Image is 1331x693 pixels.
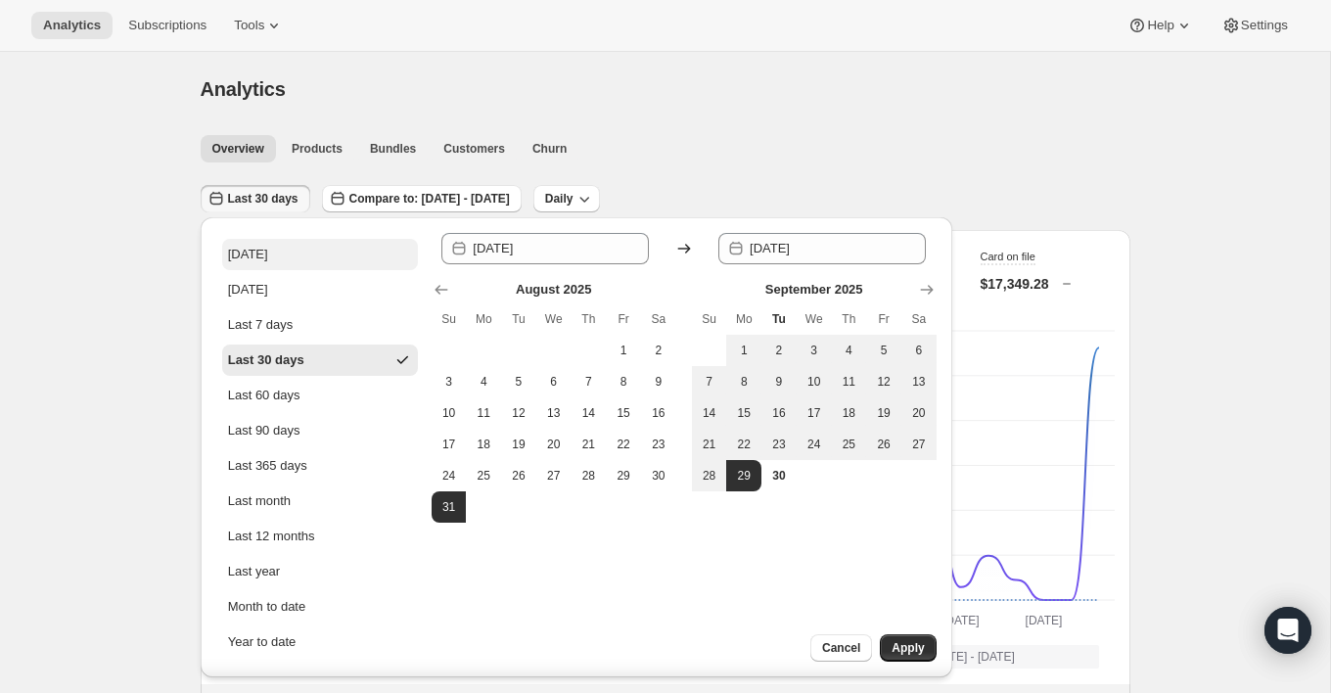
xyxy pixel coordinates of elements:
button: Saturday August 23 2025 [641,429,676,460]
button: Monday August 18 2025 [466,429,501,460]
div: Last 60 days [228,386,300,405]
div: Last 12 months [228,527,315,546]
span: 27 [544,468,564,484]
span: Customers [443,141,505,157]
span: 22 [614,437,633,452]
button: Apply [880,634,936,662]
span: 28 [579,468,599,484]
div: Last year [228,562,280,581]
span: Tu [769,311,789,327]
button: Friday August 8 2025 [606,366,641,397]
button: Friday August 22 2025 [606,429,641,460]
button: Wednesday August 20 2025 [536,429,572,460]
button: Tuesday September 23 2025 [761,429,797,460]
button: Tuesday September 9 2025 [761,366,797,397]
span: Analytics [201,78,286,100]
span: 21 [700,437,719,452]
button: Saturday August 16 2025 [641,397,676,429]
button: Thursday August 28 2025 [572,460,607,491]
span: 14 [700,405,719,421]
div: Last 365 days [228,456,307,476]
span: 13 [544,405,564,421]
button: Last year [222,556,418,587]
button: Last 90 days [222,415,418,446]
span: 1 [734,343,754,358]
span: Compare to: [DATE] - [DATE] [349,191,510,207]
button: Sunday September 21 2025 [692,429,727,460]
span: Su [700,311,719,327]
span: 3 [804,343,824,358]
text: [DATE] [1025,614,1062,627]
button: Start of range Sunday August 31 2025 [432,491,467,523]
div: Last month [228,491,291,511]
span: Subscriptions [128,18,207,33]
button: Tuesday August 19 2025 [501,429,536,460]
span: 5 [509,374,528,390]
button: Saturday September 27 2025 [901,429,937,460]
button: Wednesday September 3 2025 [797,335,832,366]
text: [DATE] [941,614,979,627]
button: Saturday August 30 2025 [641,460,676,491]
button: Sunday September 14 2025 [692,397,727,429]
span: 24 [439,468,459,484]
span: Th [579,311,599,327]
span: 7 [579,374,599,390]
button: Show previous month, July 2025 [428,276,455,303]
button: Show next month, October 2025 [913,276,941,303]
button: Month to date [222,591,418,623]
th: Friday [606,303,641,335]
span: 20 [544,437,564,452]
button: Sunday August 24 2025 [432,460,467,491]
button: Thursday September 4 2025 [832,335,867,366]
span: Cancel [822,640,860,656]
th: Tuesday [501,303,536,335]
span: 3 [439,374,459,390]
span: 11 [474,405,493,421]
span: 16 [769,405,789,421]
span: 17 [439,437,459,452]
span: [DATE] - [DATE] [931,649,1015,665]
span: 8 [614,374,633,390]
span: Apply [892,640,924,656]
button: Sunday September 28 2025 [692,460,727,491]
div: Last 7 days [228,315,294,335]
span: 2 [649,343,668,358]
button: Sunday August 17 2025 [432,429,467,460]
span: Fr [874,311,894,327]
span: 7 [700,374,719,390]
span: 27 [909,437,929,452]
button: Last 365 days [222,450,418,482]
span: 10 [804,374,824,390]
th: Tuesday [761,303,797,335]
div: [DATE] [228,280,268,300]
button: Cancel [810,634,872,662]
span: We [804,311,824,327]
button: Tuesday September 2 2025 [761,335,797,366]
span: Th [840,311,859,327]
span: 24 [804,437,824,452]
button: Wednesday August 13 2025 [536,397,572,429]
span: 30 [649,468,668,484]
span: 12 [509,405,528,421]
div: Last 30 days [228,350,304,370]
button: Friday August 29 2025 [606,460,641,491]
th: Saturday [641,303,676,335]
span: Su [439,311,459,327]
button: [DATE] - [DATE] [903,645,1099,669]
button: Friday September 5 2025 [866,335,901,366]
button: Wednesday August 27 2025 [536,460,572,491]
span: Help [1147,18,1173,33]
span: Bundles [370,141,416,157]
button: Thursday August 21 2025 [572,429,607,460]
span: 20 [909,405,929,421]
th: Thursday [572,303,607,335]
span: 6 [544,374,564,390]
span: 16 [649,405,668,421]
span: 4 [474,374,493,390]
button: Tools [222,12,296,39]
button: Tuesday August 26 2025 [501,460,536,491]
th: Wednesday [797,303,832,335]
button: Saturday August 9 2025 [641,366,676,397]
button: Tuesday September 16 2025 [761,397,797,429]
button: Year to date [222,626,418,658]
